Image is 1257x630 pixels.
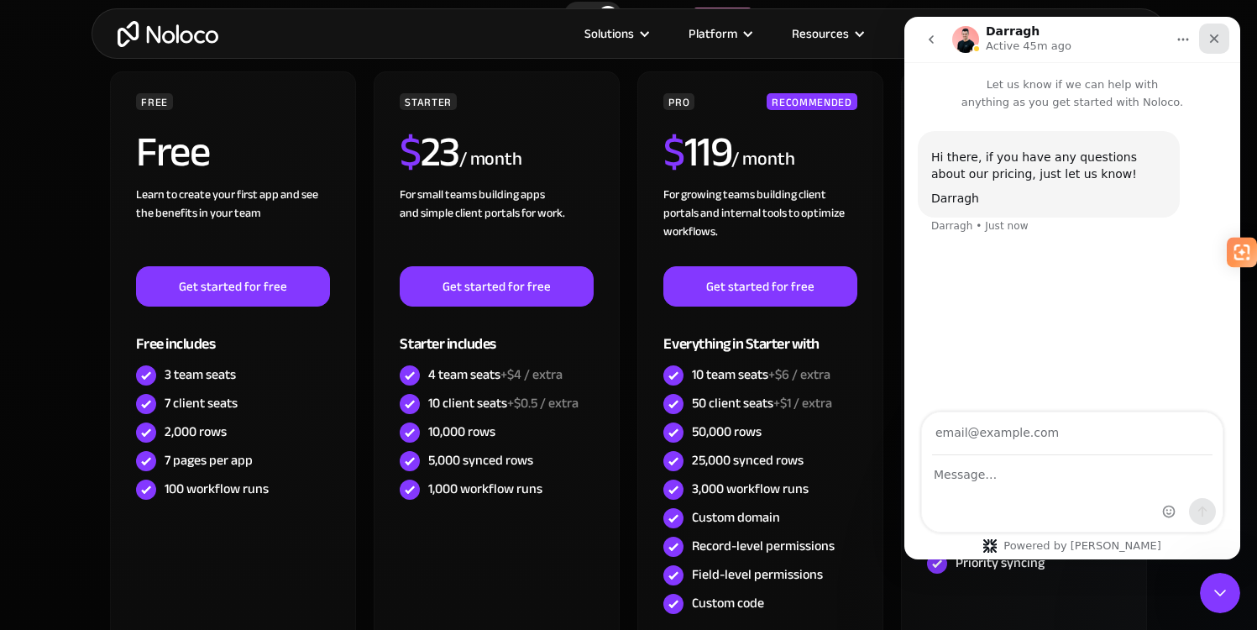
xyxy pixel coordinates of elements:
[692,451,804,470] div: 25,000 synced rows
[768,362,830,387] span: +$6 / extra
[165,394,238,412] div: 7 client seats
[165,451,253,470] div: 7 pages per app
[692,594,764,612] div: Custom code
[563,23,668,45] div: Solutions
[692,508,780,527] div: Custom domain
[663,113,684,192] span: $
[692,565,823,584] div: Field-level permissions
[692,365,830,384] div: 10 team seats
[1200,573,1240,613] iframe: Intercom live chat
[771,23,883,45] div: Resources
[400,131,459,173] h2: 23
[883,23,961,45] a: Pricing
[428,394,579,412] div: 10 client seats
[663,186,856,266] div: For growing teams building client portals and internal tools to optimize workflows.
[428,365,563,384] div: 4 team seats
[668,23,771,45] div: Platform
[663,266,856,307] a: Get started for free
[773,391,832,416] span: +$1 / extra
[692,537,835,555] div: Record-level permissions
[136,266,329,307] a: Get started for free
[400,266,593,307] a: Get started for free
[400,113,421,192] span: $
[663,131,731,173] h2: 119
[118,21,218,47] a: home
[663,307,856,361] div: Everything in Starter with
[165,480,269,498] div: 100 workflow runs
[428,480,542,498] div: 1,000 workflow runs
[792,23,849,45] div: Resources
[459,146,522,173] div: / month
[400,93,456,110] div: STARTER
[165,423,227,441] div: 2,000 rows
[136,93,173,110] div: FREE
[428,451,533,470] div: 5,000 synced rows
[165,365,236,384] div: 3 team seats
[500,362,563,387] span: +$4 / extra
[428,423,495,441] div: 10,000 rows
[767,93,856,110] div: RECOMMENDED
[692,423,762,441] div: 50,000 rows
[584,23,634,45] div: Solutions
[692,480,809,498] div: 3,000 workflow runs
[956,554,1045,572] div: Priority syncing
[731,146,794,173] div: / month
[689,23,737,45] div: Platform
[663,93,694,110] div: PRO
[136,131,209,173] h2: Free
[400,186,593,266] div: For small teams building apps and simple client portals for work. ‍
[136,186,329,266] div: Learn to create your first app and see the benefits in your team ‍
[400,307,593,361] div: Starter includes
[904,17,1240,559] iframe: Intercom live chat
[136,307,329,361] div: Free includes
[692,394,832,412] div: 50 client seats
[507,391,579,416] span: +$0.5 / extra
